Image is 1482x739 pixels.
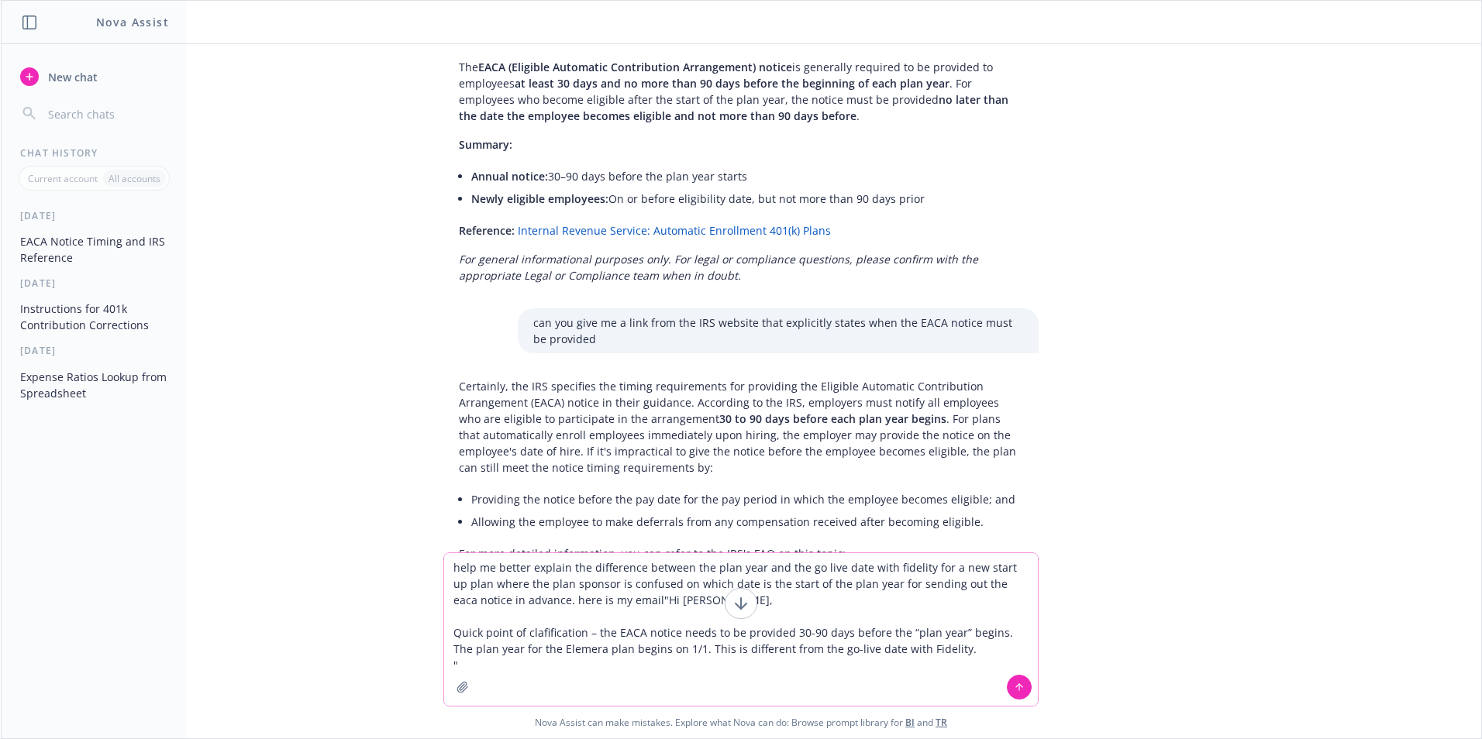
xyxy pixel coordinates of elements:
li: 30–90 days before the plan year starts [471,165,1023,187]
span: Nova Assist can make mistakes. Explore what Nova can do: Browse prompt library for and [7,706,1475,738]
span: Summary: [459,137,512,152]
li: On or before eligibility date, but not more than 90 days prior [471,187,1023,210]
a: TR [936,716,947,729]
h1: Nova Assist [96,14,169,30]
li: Providing the notice before the pay date for the pay period in which the employee becomes eligibl... [471,488,1023,510]
p: For more detailed information, you can refer to the IRS's FAQ on this topic: [459,545,1023,562]
span: EACA (Eligible Automatic Contribution Arrangement) notice [478,60,792,74]
span: Reference: [459,223,515,238]
li: Allowing the employee to make deferrals from any compensation received after becoming eligible. [471,510,1023,533]
div: Chat History [2,146,187,160]
textarea: help me better explain the difference between the plan year and the go live date with fidelity fo... [444,553,1038,706]
em: For general informational purposes only. For legal or compliance questions, please confirm with t... [459,252,978,283]
div: [DATE] [2,209,187,222]
button: EACA Notice Timing and IRS Reference [14,229,174,270]
p: The is generally required to be provided to employees . For employees who become eligible after t... [459,59,1023,124]
div: [DATE] [2,344,187,357]
p: Certainly, the IRS specifies the timing requirements for providing the Eligible Automatic Contrib... [459,378,1023,476]
a: Internal Revenue Service: Automatic Enrollment 401(k) Plans [518,223,831,238]
button: Expense Ratios Lookup from Spreadsheet [14,364,174,406]
button: Instructions for 401k Contribution Corrections [14,296,174,338]
span: Annual notice: [471,169,548,184]
input: Search chats [45,103,168,125]
button: New chat [14,63,174,91]
p: can you give me a link from the IRS website that explicitly states when the EACA notice must be p... [533,315,1023,347]
div: [DATE] [2,277,187,290]
span: New chat [45,69,98,85]
p: All accounts [109,172,160,185]
p: Current account [28,172,98,185]
a: BI [905,716,915,729]
span: Newly eligible employees: [471,191,608,206]
span: 30 to 90 days before each plan year begins [719,411,946,426]
span: at least 30 days and no more than 90 days before the beginning of each plan year [515,76,950,91]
